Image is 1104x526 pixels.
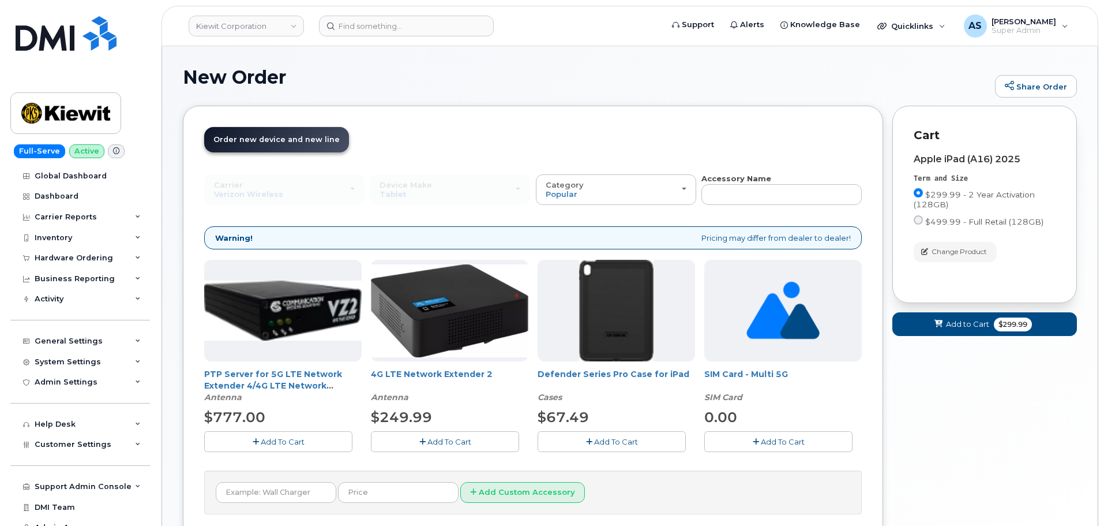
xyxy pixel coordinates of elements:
[704,369,788,379] a: SIM Card - Multi 5G
[925,217,1043,226] span: $499.99 - Full Retail (128GB)
[460,482,585,503] button: Add Custom Accessory
[204,368,362,403] div: PTP Server for 5G LTE Network Extender 4/4G LTE Network Extender 3
[579,260,654,361] img: defenderipad10thgen.png
[761,437,805,446] span: Add To Cart
[704,409,737,426] span: 0.00
[914,215,923,225] input: $499.99 - Full Retail (128GB)
[204,431,352,452] button: Add To Cart
[914,188,923,197] input: $299.99 - 2 Year Activation (128GB)
[371,431,519,452] button: Add To Cart
[371,409,432,426] span: $249.99
[204,409,265,426] span: $777.00
[371,392,408,402] em: Antenna
[216,482,336,503] input: Example: Wall Charger
[914,127,1056,144] p: Cart
[704,368,862,403] div: SIM Card - Multi 5G
[704,392,742,402] em: SIM Card
[538,409,589,426] span: $67.49
[538,368,695,403] div: Defender Series Pro Case for iPad
[914,174,1056,184] div: Term and Size
[204,226,862,250] div: Pricing may differ from dealer to dealer!
[932,247,987,257] span: Change Product
[371,369,493,379] a: 4G LTE Network Extender 2
[538,369,689,379] a: Defender Series Pro Case for iPad
[914,190,1035,209] span: $299.99 - 2 Year Activation (128GB)
[914,154,1056,165] div: Apple iPad (A16) 2025
[594,437,638,446] span: Add To Cart
[338,482,459,503] input: Price
[538,431,686,452] button: Add To Cart
[261,437,305,446] span: Add To Cart
[546,189,577,199] span: Popular
[1054,476,1095,517] iframe: Messenger Launcher
[994,318,1032,331] span: $299.99
[995,75,1077,98] a: Share Order
[204,281,362,341] img: Casa_Sysem.png
[427,437,471,446] span: Add To Cart
[213,135,340,144] span: Order new device and new line
[546,180,584,189] span: Category
[204,369,342,402] a: PTP Server for 5G LTE Network Extender 4/4G LTE Network Extender 3
[536,174,696,204] button: Category Popular
[204,392,242,402] em: Antenna
[704,431,853,452] button: Add To Cart
[538,392,562,402] em: Cases
[371,264,528,357] img: 4glte_extender.png
[371,368,528,403] div: 4G LTE Network Extender 2
[914,242,997,262] button: Change Product
[892,312,1077,336] button: Add to Cart $299.99
[183,67,989,87] h1: New Order
[946,319,989,330] span: Add to Cart
[215,233,253,244] strong: Warning!
[746,260,820,361] img: no_image_found-2caef05468ed5679b831cfe6fc140e25e0c280774317ffc20a367ab7fd17291e.png
[701,174,771,183] strong: Accessory Name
